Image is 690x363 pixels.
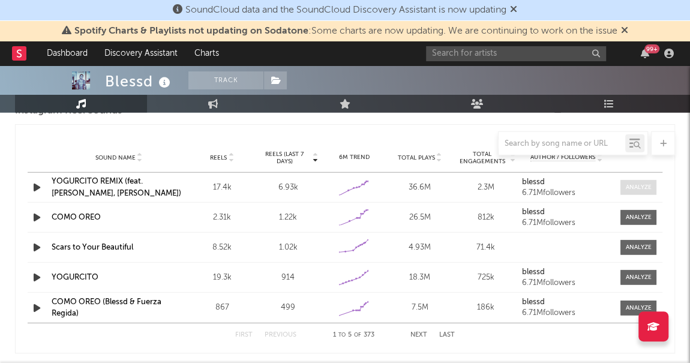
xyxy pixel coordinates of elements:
strong: blessd [521,268,544,276]
span: Dismiss [621,26,628,36]
span: : Some charts are now updating. We are continuing to work on the issue [74,26,617,36]
button: Previous [265,332,296,338]
div: Blessd [105,71,173,91]
span: SoundCloud data and the SoundCloud Discovery Assistant is now updating [185,5,506,15]
span: Total Plays [398,154,435,161]
div: 4.93M [390,242,450,254]
a: COMO OREO [52,214,101,221]
div: 499 [258,302,318,314]
strong: blessd [521,298,544,306]
span: Author / Followers [530,154,595,161]
div: 2.3M [456,182,516,194]
div: 1.22k [258,212,318,224]
a: YOGURCITO [52,274,98,281]
span: Reels (last 7 days) [258,151,311,165]
div: 1 5 373 [320,328,386,343]
div: 725k [456,272,516,284]
div: 19.3k [192,272,252,284]
span: to [338,332,346,338]
div: 6.71M followers [521,219,611,227]
div: 8.52k [192,242,252,254]
div: 6.71M followers [521,189,611,197]
a: blessd [521,268,611,277]
span: of [354,332,361,338]
div: 36.6M [390,182,450,194]
div: 26.5M [390,212,450,224]
span: Dismiss [510,5,517,15]
a: YOGURCITO REMIX (feat. [PERSON_NAME], [PERSON_NAME]) [52,178,181,197]
span: Sound Name [95,154,136,161]
div: 7.5M [390,302,450,314]
a: blessd [521,208,611,217]
input: Search for artists [426,46,606,61]
div: 812k [456,212,516,224]
a: Dashboard [38,41,96,65]
input: Search by song name or URL [499,139,625,149]
div: 6M Trend [324,153,384,162]
a: Scars to Your Beautiful [52,244,133,251]
div: 6.71M followers [521,279,611,287]
div: 2.31k [192,212,252,224]
button: Last [439,332,455,338]
button: Track [188,71,263,89]
div: 18.3M [390,272,450,284]
a: blessd [521,298,611,307]
span: Reels [210,154,227,161]
div: 1.02k [258,242,318,254]
button: 99+ [641,49,649,58]
div: 17.4k [192,182,252,194]
div: 99 + [644,44,659,53]
div: 6.93k [258,182,318,194]
a: blessd [521,178,611,187]
div: 71.4k [456,242,516,254]
a: Discovery Assistant [96,41,186,65]
strong: blessd [521,178,544,186]
div: 6.71M followers [521,309,611,317]
span: Spotify Charts & Playlists not updating on Sodatone [74,26,308,36]
div: 186k [456,302,516,314]
a: COMO OREO (Blessd & Fuerza Regida) [52,298,161,318]
button: Next [410,332,427,338]
strong: blessd [521,208,544,216]
a: Charts [186,41,227,65]
button: First [235,332,253,338]
span: Total Engagements [456,151,509,165]
div: 867 [192,302,252,314]
div: 914 [258,272,318,284]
